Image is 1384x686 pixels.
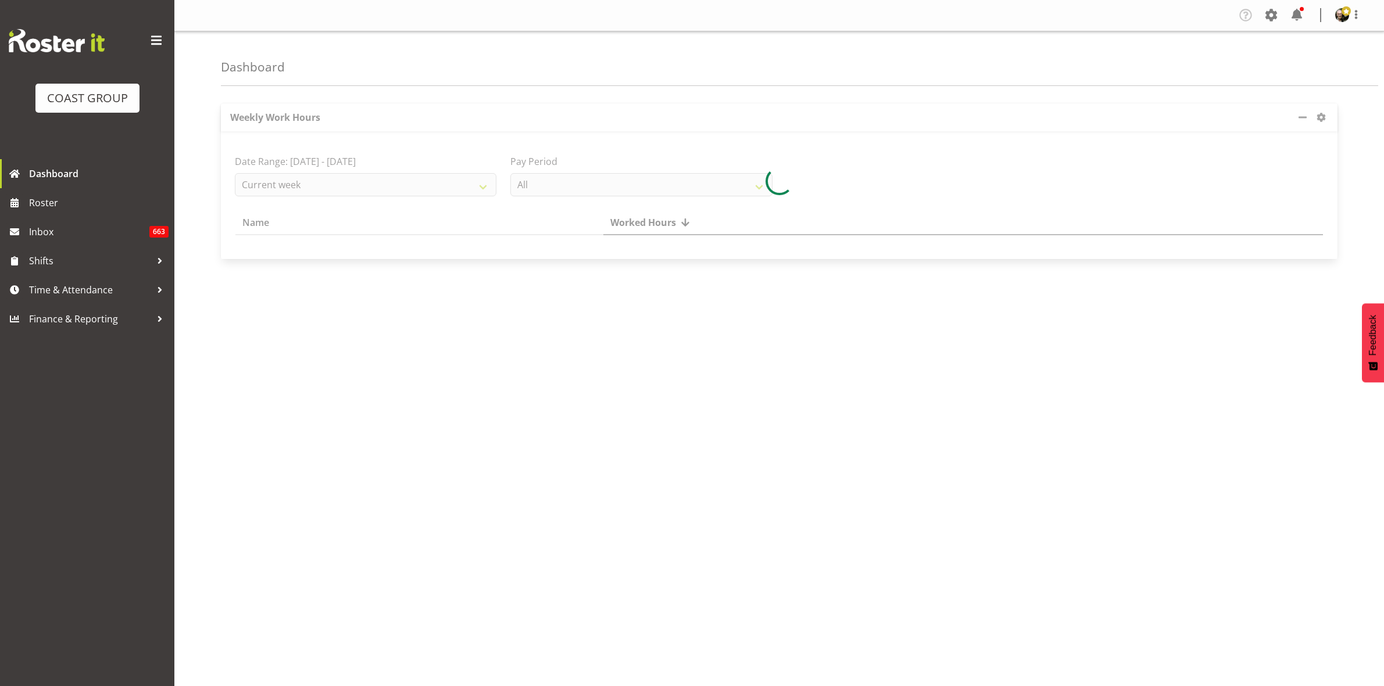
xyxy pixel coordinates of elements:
[1362,303,1384,382] button: Feedback - Show survey
[149,226,169,238] span: 663
[29,223,149,240] span: Inbox
[47,89,128,107] div: COAST GROUP
[29,252,151,270] span: Shifts
[29,165,169,182] span: Dashboard
[1368,315,1378,355] span: Feedback
[221,60,285,74] h4: Dashboard
[29,281,151,299] span: Time & Attendance
[29,194,169,211] span: Roster
[29,310,151,328] span: Finance & Reporting
[9,29,105,52] img: Rosterit website logo
[1335,8,1349,22] img: dayle-eathornedf1729e1f3237f8640a8aa9577ba68ad.png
